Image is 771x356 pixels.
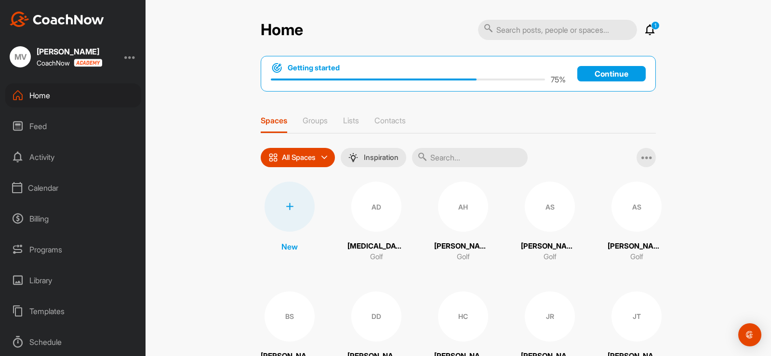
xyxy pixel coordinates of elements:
div: BS [265,291,315,342]
div: Library [5,268,141,292]
p: Golf [457,251,470,263]
a: AS[PERSON_NAME]Golf [521,182,579,263]
a: AD[MEDICAL_DATA][PERSON_NAME]Golf [347,182,405,263]
div: Templates [5,299,141,323]
p: 75 % [551,74,566,85]
p: Groups [303,116,328,125]
p: New [281,241,298,252]
p: Lists [343,116,359,125]
div: HC [438,291,488,342]
div: AH [438,182,488,232]
img: CoachNow acadmey [74,59,102,67]
div: Activity [5,145,141,169]
div: Feed [5,114,141,138]
p: 1 [651,21,660,30]
div: Schedule [5,330,141,354]
div: Programs [5,237,141,262]
div: AS [611,182,662,232]
div: MV [10,46,31,67]
div: CoachNow [37,59,102,67]
input: Search... [412,148,528,167]
div: DD [351,291,401,342]
div: AD [351,182,401,232]
input: Search posts, people or spaces... [478,20,637,40]
h1: Getting started [288,63,340,73]
p: [PERSON_NAME] [608,241,665,252]
p: Golf [630,251,643,263]
a: Continue [577,66,646,81]
p: [PERSON_NAME] [521,241,579,252]
div: JT [611,291,662,342]
p: Inspiration [364,154,399,161]
div: Open Intercom Messenger [738,323,761,346]
div: JR [525,291,575,342]
p: All Spaces [282,154,316,161]
div: Calendar [5,176,141,200]
p: [MEDICAL_DATA][PERSON_NAME] [347,241,405,252]
img: CoachNow [10,12,104,27]
div: [PERSON_NAME] [37,48,102,55]
img: bullseye [271,62,283,74]
div: AS [525,182,575,232]
img: menuIcon [348,153,358,162]
p: [PERSON_NAME] [434,241,492,252]
p: Golf [544,251,557,263]
h2: Home [261,21,303,40]
div: Home [5,83,141,107]
a: AH[PERSON_NAME]Golf [434,182,492,263]
p: Golf [370,251,383,263]
p: Contacts [374,116,406,125]
div: Billing [5,207,141,231]
a: AS[PERSON_NAME]Golf [608,182,665,263]
p: Spaces [261,116,287,125]
img: icon [268,153,278,162]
